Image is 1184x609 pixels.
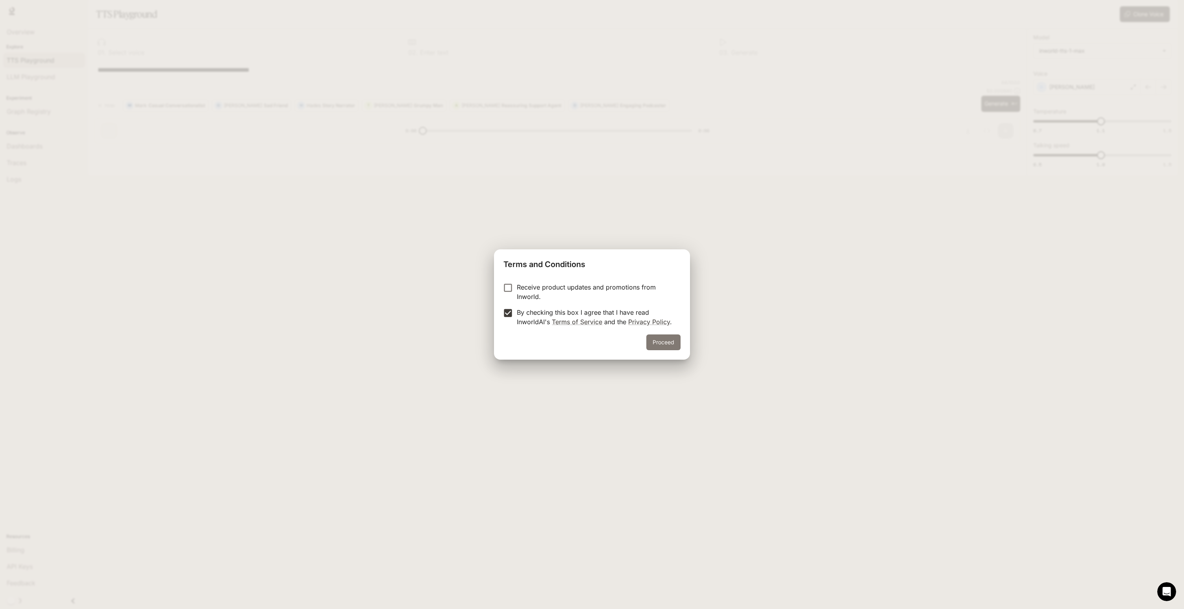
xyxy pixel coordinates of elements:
[517,282,674,301] p: Receive product updates and promotions from Inworld.
[628,318,670,326] a: Privacy Policy
[646,334,681,350] button: Proceed
[517,308,674,327] p: By checking this box I agree that I have read InworldAI's and the .
[552,318,602,326] a: Terms of Service
[494,249,690,276] h2: Terms and Conditions
[1157,582,1176,601] iframe: Intercom live chat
